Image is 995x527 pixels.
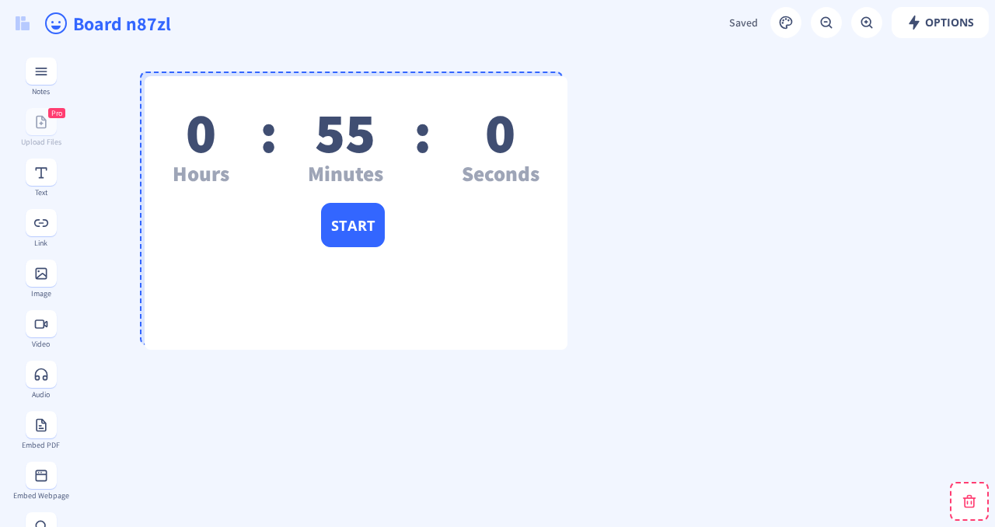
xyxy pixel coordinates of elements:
span: : [414,118,431,187]
span: : [260,118,278,187]
div: Embed Webpage [12,491,69,500]
div: 55 [308,118,383,146]
button: Options [892,7,989,38]
div: Link [12,239,69,247]
span: Pro [51,108,62,118]
ion-icon: happy outline [44,11,68,36]
button: start [321,203,385,247]
div: Notes [12,87,69,96]
div: Image [12,289,69,298]
div: Embed PDF [12,441,69,449]
div: 0 [173,118,229,146]
img: logo.svg [16,16,30,30]
div: Text [12,188,69,197]
div: 0 [462,118,539,146]
span: Options [906,16,974,29]
div: Audio [12,390,69,399]
div: Video [12,340,69,348]
span: Saved [729,16,758,30]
